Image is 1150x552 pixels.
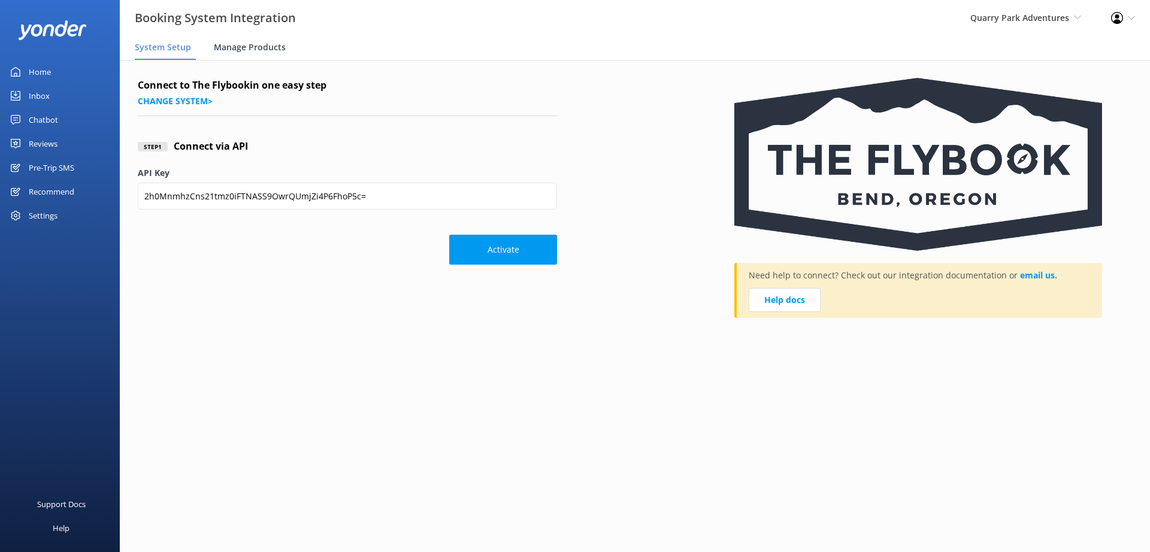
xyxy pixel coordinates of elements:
[29,108,58,132] div: Chatbot
[138,142,168,151] div: Step 1
[135,41,191,53] span: System Setup
[138,78,557,93] h4: Connect to The Flybook in one easy step
[53,516,69,540] div: Help
[174,139,248,154] h4: Connect via API
[135,8,296,28] h3: Booking System Integration
[138,95,213,107] a: Change system>
[749,288,821,312] a: Help docs
[18,20,87,40] img: yonder-white-logo.png
[29,156,74,180] div: Pre-Trip SMS
[970,12,1069,23] span: Quarry Park Adventures
[29,204,57,228] div: Settings
[1020,269,1057,281] a: email us.
[138,166,557,180] label: API Key
[214,41,286,53] span: Manage Products
[29,132,57,156] div: Reviews
[29,180,74,204] div: Recommend
[734,78,1102,251] img: flybook_logo.png
[29,84,50,108] div: Inbox
[29,60,51,84] div: Home
[449,235,557,265] button: Activate
[37,492,86,516] div: Support Docs
[138,183,557,210] input: API Key
[749,269,1057,288] p: Need help to connect? Check out our integration documentation or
